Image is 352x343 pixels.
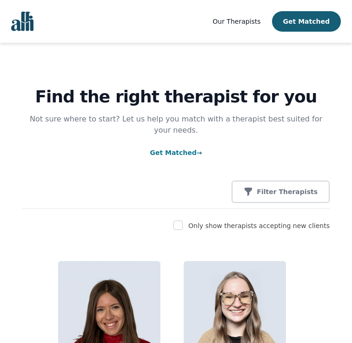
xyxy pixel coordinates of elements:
[22,87,330,106] h1: Find the right therapist for you
[11,12,33,31] img: alli logo
[213,16,260,27] a: Our Therapists
[150,149,202,156] a: Get Matched
[257,187,318,196] p: Filter Therapists
[272,11,341,32] button: Get Matched
[22,114,330,136] p: Not sure where to start? Let us help you match with a therapist best suited for your needs.
[232,181,330,203] button: Filter Therapists
[197,149,202,156] span: →
[213,18,260,25] span: Our Therapists
[188,222,330,229] label: Only show therapists accepting new clients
